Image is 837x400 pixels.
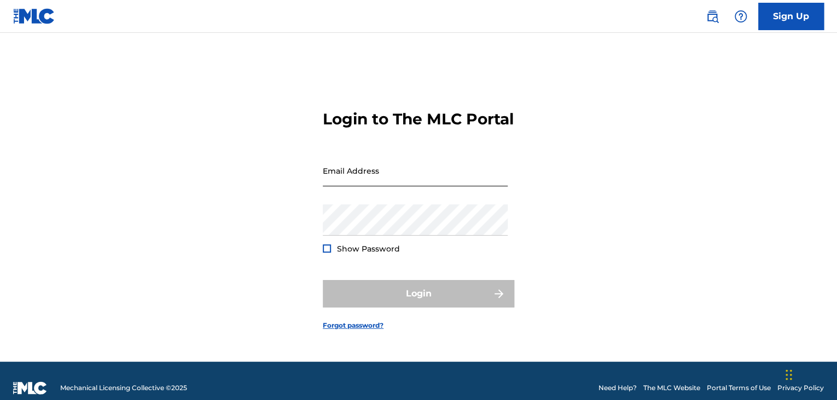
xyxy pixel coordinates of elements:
[13,381,47,395] img: logo
[643,383,700,393] a: The MLC Website
[337,244,400,254] span: Show Password
[777,383,824,393] a: Privacy Policy
[60,383,187,393] span: Mechanical Licensing Collective © 2025
[734,10,747,23] img: help
[13,8,55,24] img: MLC Logo
[323,110,514,129] h3: Login to The MLC Portal
[782,347,837,400] iframe: Chat Widget
[706,10,719,23] img: search
[598,383,637,393] a: Need Help?
[707,383,771,393] a: Portal Terms of Use
[786,358,792,391] div: Drag
[730,5,752,27] div: Help
[758,3,824,30] a: Sign Up
[701,5,723,27] a: Public Search
[323,321,383,330] a: Forgot password?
